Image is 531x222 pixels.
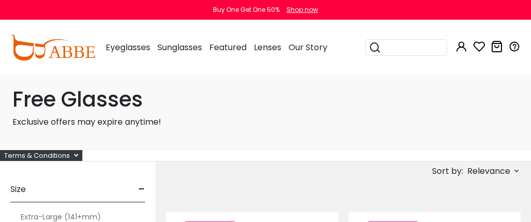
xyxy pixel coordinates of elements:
[254,41,281,53] span: Lenses
[10,177,26,202] span: Size
[213,5,280,14] div: Buy One Get One 50%
[10,35,95,61] img: abbeglasses.com
[12,116,519,128] p: Exclusive offers may expire anytime!
[289,41,327,53] span: Our Story
[157,41,202,53] span: Sunglasses
[286,5,318,14] div: Shop now
[281,5,318,14] a: Shop now
[106,41,150,53] span: Eyeglasses
[432,165,463,177] span: Sort by:
[138,177,145,202] span: -
[12,87,519,112] h1: Free Glasses
[209,41,247,53] span: Featured
[467,162,510,181] span: Relevance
